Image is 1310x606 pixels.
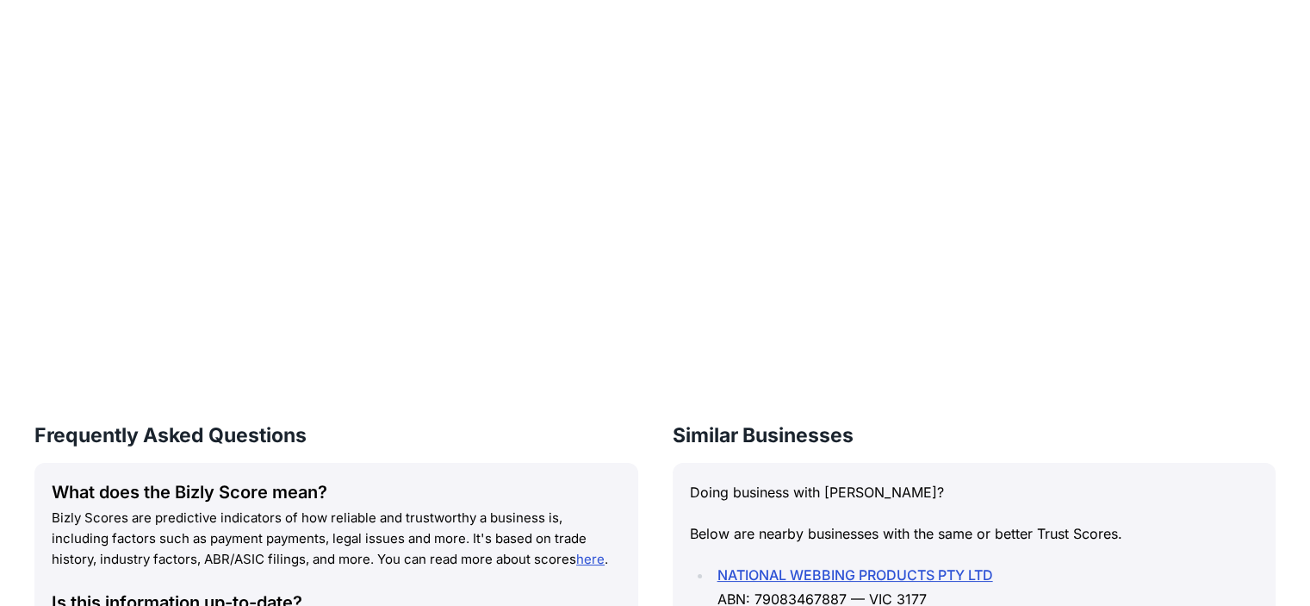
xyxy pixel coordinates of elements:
[717,566,993,584] a: NATIONAL WEBBING PRODUCTS PTY LTD
[576,551,605,567] a: here
[34,422,638,449] h3: Frequently Asked Questions
[52,480,621,504] div: What does the Bizly Score mean?
[690,480,1259,504] p: Doing business with [PERSON_NAME]?
[52,508,621,570] p: Bizly Scores are predictive indicators of how reliable and trustworthy a business is, including f...
[673,422,1276,449] h3: Similar Businesses
[690,522,1259,546] p: Below are nearby businesses with the same or better Trust Scores.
